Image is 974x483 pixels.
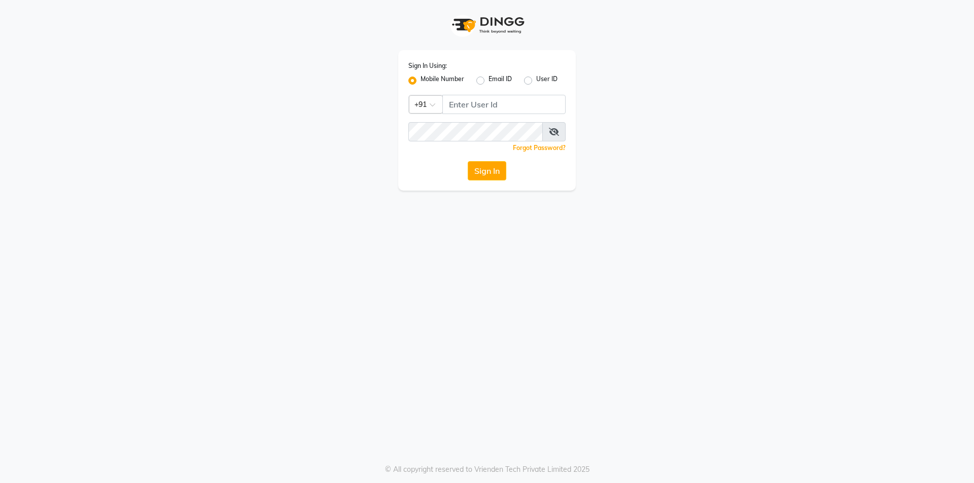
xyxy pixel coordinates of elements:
button: Sign In [468,161,506,180]
label: User ID [536,75,558,87]
input: Username [408,122,543,141]
label: Mobile Number [421,75,464,87]
label: Email ID [489,75,512,87]
a: Forgot Password? [513,144,566,152]
img: logo1.svg [446,10,528,40]
input: Username [442,95,566,114]
label: Sign In Using: [408,61,447,70]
